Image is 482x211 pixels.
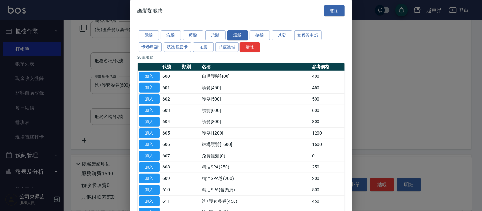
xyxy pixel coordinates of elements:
td: 600 [161,71,181,82]
td: 1200 [310,128,345,139]
td: 自備護髮[400] [200,71,310,82]
button: 套餐券申請 [294,31,322,41]
td: 1600 [310,139,345,150]
button: 清除 [240,42,260,52]
button: 加入 [139,162,160,172]
button: 接髮 [250,31,270,41]
p: 20 筆服務 [138,55,345,60]
td: 0 [310,150,345,162]
td: 602 [161,94,181,105]
td: 精油SPA(250) [200,162,310,173]
td: 606 [161,139,181,150]
td: 609 [161,173,181,184]
td: 500 [310,94,345,105]
td: 600 [310,105,345,116]
button: 加入 [139,151,160,161]
td: 免費護髮(0) [200,150,310,162]
td: 護髮[600] [200,105,310,116]
button: 卡卷申請 [139,42,162,52]
button: 加入 [139,95,160,104]
th: 參考價格 [310,63,345,71]
button: 瓦皮 [193,42,214,52]
td: 護髮[500] [200,94,310,105]
button: 洗護包套卡 [164,42,191,52]
td: 607 [161,150,181,162]
td: 800 [310,116,345,128]
td: 610 [161,184,181,196]
button: 加入 [139,129,160,138]
button: 加入 [139,72,160,82]
td: 500 [310,184,345,196]
td: 洗+護套餐券(450) [200,196,310,207]
td: 護髮[800] [200,116,310,128]
td: 400 [310,71,345,82]
button: 加入 [139,174,160,184]
td: 200 [310,173,345,184]
td: 護髮[1200] [200,128,310,139]
td: 精油SPA卷(200) [200,173,310,184]
td: 250 [310,162,345,173]
button: 頭皮護理 [215,42,239,52]
td: 608 [161,162,181,173]
td: 603 [161,105,181,116]
td: 605 [161,128,181,139]
th: 類別 [180,63,200,71]
td: 精油SPA(含頸肩) [200,184,310,196]
button: 加入 [139,106,160,115]
button: 洗髮 [161,31,181,41]
button: 加入 [139,83,160,93]
button: 加入 [139,117,160,127]
button: 護髮 [227,31,248,41]
td: 450 [310,196,345,207]
span: 護髮類服務 [138,8,163,14]
button: 其它 [272,31,292,41]
th: 名稱 [200,63,310,71]
td: 護髮[450] [200,82,310,94]
button: 加入 [139,140,160,150]
button: 加入 [139,185,160,195]
td: 611 [161,196,181,207]
button: 染髮 [205,31,226,41]
button: 剪髮 [183,31,203,41]
td: 結構護髮[1600] [200,139,310,150]
td: 450 [310,82,345,94]
td: 604 [161,116,181,128]
th: 代號 [161,63,181,71]
td: 601 [161,82,181,94]
button: 燙髮 [139,31,159,41]
button: 關閉 [324,5,345,17]
button: 加入 [139,196,160,206]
